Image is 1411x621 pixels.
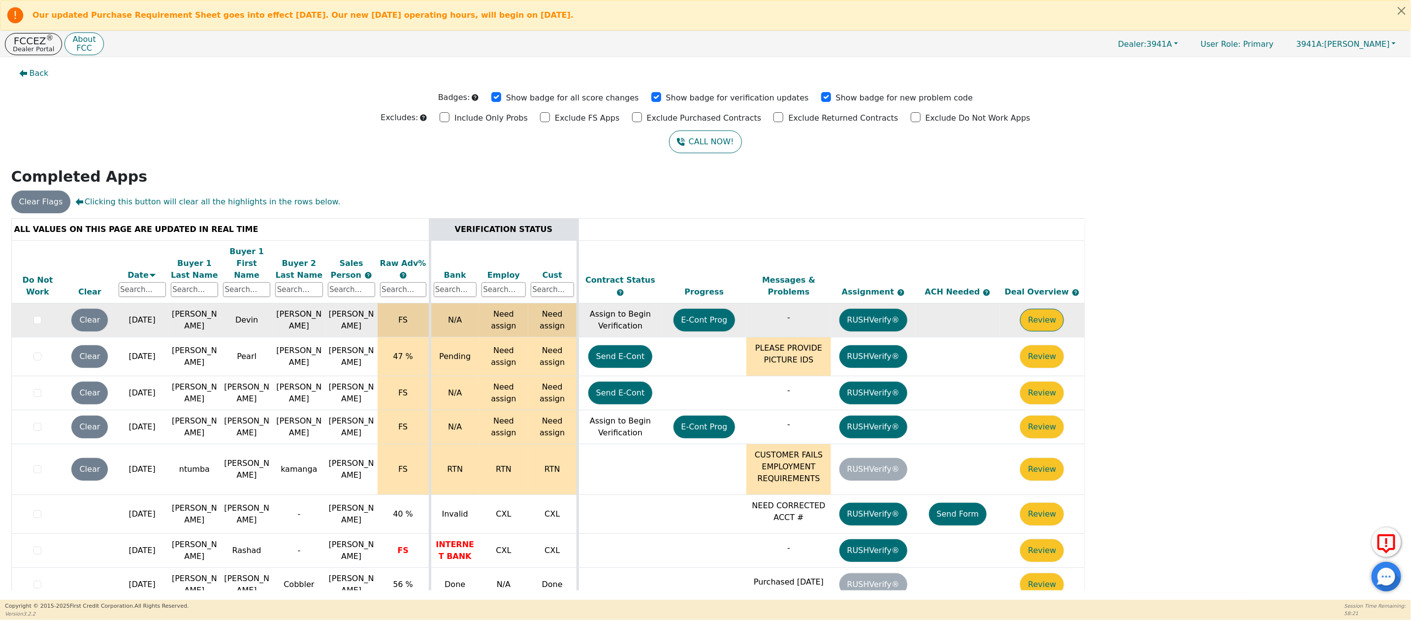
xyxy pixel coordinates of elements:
td: Need assign [528,410,577,444]
td: [DATE] [116,534,168,568]
button: RUSHVerify® [839,382,907,404]
span: Dealer: [1118,39,1147,49]
td: kamanga [273,444,325,495]
td: N/A [479,568,528,602]
span: [PERSON_NAME] [329,416,374,437]
td: N/A [430,303,479,337]
span: Deal Overview [1005,287,1080,296]
button: Send Form [929,503,987,525]
input: Search... [434,282,477,297]
span: [PERSON_NAME] [329,458,374,480]
p: Excludes: [381,112,418,124]
td: [PERSON_NAME] [168,495,221,534]
td: [PERSON_NAME] [221,376,273,410]
button: CALL NOW! [669,131,741,153]
td: Pending [430,337,479,376]
td: Done [430,568,479,602]
p: About [72,35,96,43]
p: FCCEZ [13,36,54,46]
div: Employ [481,269,526,281]
p: Show badge for all score changes [506,92,639,104]
p: - [749,312,829,324]
button: Close alert [1393,0,1411,21]
button: RUSHVerify® [839,416,907,438]
td: RTN [528,444,577,495]
span: [PERSON_NAME] [329,382,374,403]
button: RUSHVerify® [839,503,907,525]
td: RTN [430,444,479,495]
span: FS [398,464,408,474]
button: Review [1020,539,1064,562]
td: [DATE] [116,444,168,495]
td: Need assign [479,410,528,444]
p: CUSTOMER FAILS EMPLOYMENT REQUIREMENTS [749,449,829,485]
input: Search... [380,282,426,297]
p: Exclude Do Not Work Apps [926,112,1030,124]
button: 3941A:[PERSON_NAME] [1286,36,1406,52]
div: Bank [434,269,477,281]
td: [PERSON_NAME] [168,376,221,410]
p: - [749,385,829,396]
td: Need assign [528,303,577,337]
td: Need assign [479,303,528,337]
button: Review [1020,416,1064,438]
div: Messages & Problems [749,274,829,298]
button: Send E-Cont [588,382,653,404]
td: CXL [479,534,528,568]
span: All Rights Reserved. [134,603,189,609]
span: [PERSON_NAME] [329,309,374,330]
div: VERIFICATION STATUS [434,224,574,235]
span: Raw Adv% [380,259,426,268]
span: [PERSON_NAME] [1296,39,1390,49]
span: FS [398,422,408,431]
span: 40 % [393,509,413,519]
td: Invalid [430,495,479,534]
span: [PERSON_NAME] [329,574,374,595]
p: Exclude Returned Contracts [788,112,898,124]
td: [PERSON_NAME] [221,444,273,495]
span: ACH Needed [925,287,983,296]
p: NEED CORRECTED ACCT # [749,500,829,523]
div: Cust [531,269,574,281]
td: CXL [528,495,577,534]
div: Buyer 1 Last Name [171,258,218,281]
p: Session Time Remaining: [1345,602,1406,610]
td: [DATE] [116,303,168,337]
button: FCCEZ®Dealer Portal [5,33,62,55]
p: FCC [72,44,96,52]
button: Review [1020,503,1064,525]
td: Pearl [221,337,273,376]
span: [PERSON_NAME] [329,540,374,561]
td: Devin [221,303,273,337]
td: Cobbler [273,568,325,602]
button: Review [1020,309,1064,331]
p: 58:21 [1345,610,1406,617]
p: Version 3.2.2 [5,610,189,618]
button: Clear [71,309,108,331]
input: Search... [328,282,375,297]
td: [PERSON_NAME] [168,337,221,376]
p: Primary [1191,34,1283,54]
td: [DATE] [116,568,168,602]
button: Clear [71,345,108,368]
p: Show badge for verification updates [666,92,809,104]
td: [PERSON_NAME] [168,568,221,602]
input: Search... [531,282,574,297]
td: Need assign [479,376,528,410]
div: Do Not Work [14,274,62,298]
button: Clear Flags [11,191,71,213]
button: E-Cont Prog [673,416,736,438]
button: Back [11,62,57,85]
td: Need assign [528,337,577,376]
input: Search... [481,282,526,297]
input: Search... [223,282,270,297]
td: INTERNET BANK [430,534,479,568]
td: Assign to Begin Verification [577,303,662,337]
button: E-Cont Prog [673,309,736,331]
button: AboutFCC [64,33,103,56]
button: Review [1020,573,1064,596]
button: Review [1020,458,1064,481]
td: [PERSON_NAME] [221,410,273,444]
a: User Role: Primary [1191,34,1283,54]
td: RTN [479,444,528,495]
